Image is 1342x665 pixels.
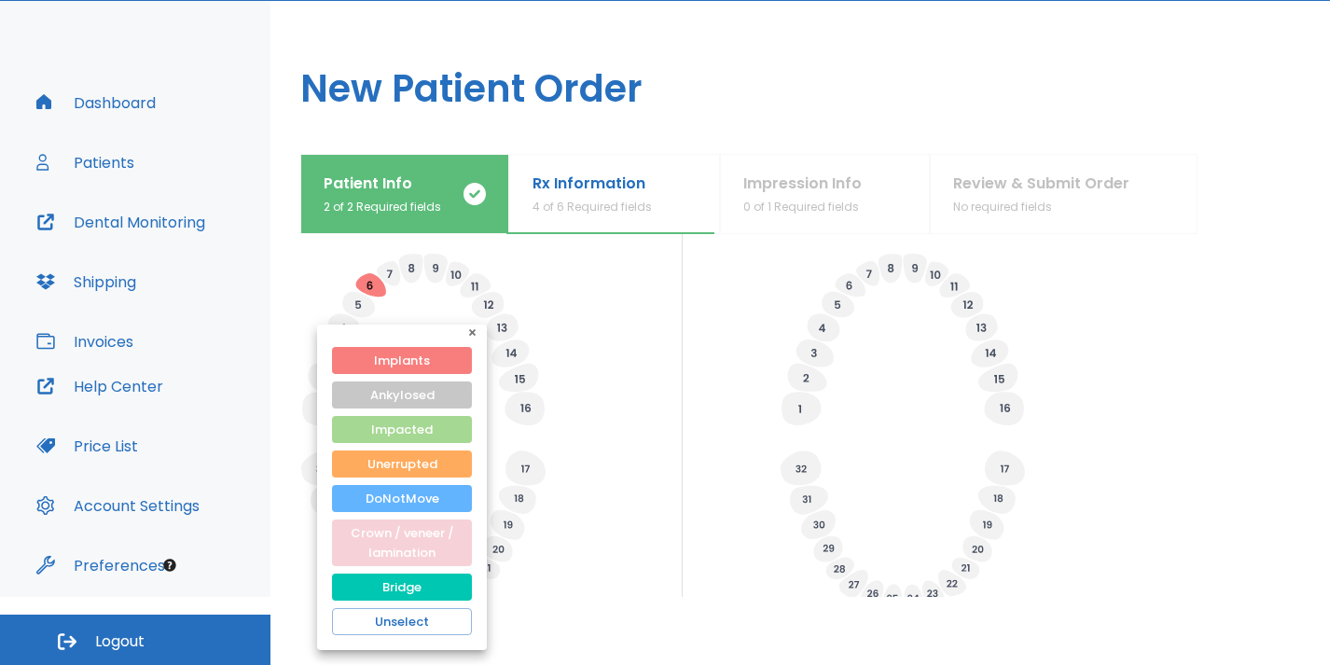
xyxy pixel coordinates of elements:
button: Unerrupted [332,450,472,478]
button: Implants [332,347,472,374]
button: Bridge [332,574,472,601]
button: Unselect [332,608,472,635]
button: Ankylosed [332,381,472,409]
button: Impacted [332,416,472,443]
button: Crown / veneer / lamination [332,520,472,566]
button: DoNotMove [332,485,472,512]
